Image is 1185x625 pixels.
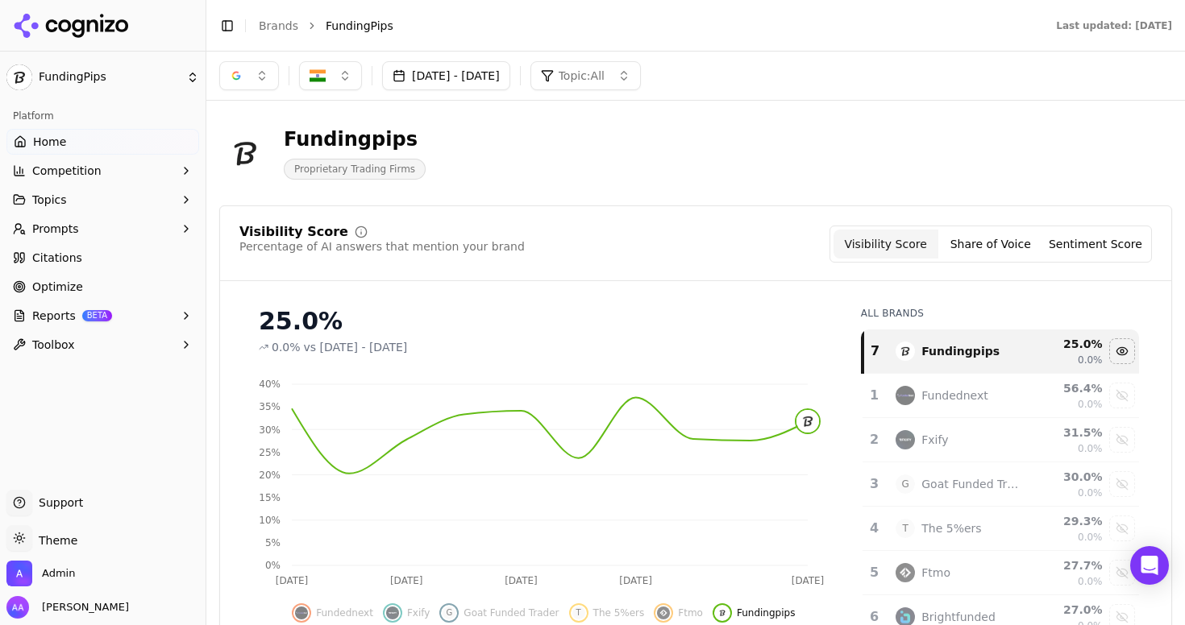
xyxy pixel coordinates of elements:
[861,307,1139,320] div: All Brands
[32,192,67,208] span: Topics
[32,495,83,511] span: Support
[259,19,298,32] a: Brands
[657,606,670,619] img: ftmo
[35,600,129,615] span: [PERSON_NAME]
[265,537,281,548] tspan: 5%
[1033,336,1103,352] div: 25.0 %
[259,515,281,526] tspan: 10%
[316,606,373,619] span: Fundednext
[1109,560,1135,586] button: Show ftmo data
[383,603,430,623] button: Show fxify data
[276,575,309,586] tspan: [DATE]
[32,308,76,324] span: Reports
[921,476,1020,492] div: Goat Funded Trader
[219,127,271,179] img: FundingPips
[259,401,281,412] tspan: 35%
[265,560,281,571] tspan: 0%
[1033,469,1103,485] div: 30.0 %
[869,519,880,538] div: 4
[921,432,948,448] div: Fxify
[407,606,430,619] span: Fxify
[443,606,455,619] span: G
[1078,531,1103,544] span: 0.0%
[259,492,281,503] tspan: 15%
[896,563,915,582] img: ftmo
[272,339,301,355] span: 0.0%
[871,341,880,361] div: 7
[896,430,915,449] img: fxify
[259,379,281,390] tspan: 40%
[259,470,281,481] tspan: 20%
[6,561,32,586] img: Admin
[713,603,795,623] button: Hide fundingpips data
[921,609,996,625] div: Brightfunded
[464,606,559,619] span: Goat Funded Trader
[921,520,981,536] div: The 5%ers
[896,386,915,405] img: fundednext
[678,606,703,619] span: Ftmo
[32,337,75,353] span: Toolbox
[593,606,645,619] span: The 5%ers
[1056,19,1172,32] div: Last updated: [DATE]
[292,603,373,623] button: Show fundednext data
[896,519,915,538] span: T
[82,310,112,321] span: BETA
[259,307,829,336] div: 25.0%
[39,70,180,85] span: FundingPips
[792,575,825,586] tspan: [DATE]
[863,551,1139,595] tr: 5ftmoFtmo27.7%0.0%Show ftmo data
[896,474,915,494] span: G
[654,603,703,623] button: Show ftmo data
[863,418,1139,462] tr: 2fxifyFxify31.5%0.0%Show fxify data
[304,339,408,355] span: vs [DATE] - [DATE]
[1109,427,1135,453] button: Show fxify data
[32,534,77,547] span: Theme
[1033,602,1103,618] div: 27.0 %
[863,507,1139,551] tr: 4TThe 5%ers29.3%0.0%Show the 5%ers data
[6,158,199,184] button: Competition
[921,387,987,404] div: Fundednext
[1109,383,1135,408] button: Show fundednext data
[938,230,1043,259] button: Share of Voice
[1109,338,1135,364] button: Hide fundingpips data
[1078,442,1103,455] span: 0.0%
[32,163,102,179] span: Competition
[619,575,652,586] tspan: [DATE]
[505,575,538,586] tspan: [DATE]
[921,343,1000,359] div: Fundingpips
[390,575,423,586] tspan: [DATE]
[6,103,199,129] div: Platform
[32,279,83,295] span: Optimize
[1078,354,1103,366] span: 0.0%
[863,462,1139,507] tr: 3GGoat Funded Trader30.0%0.0%Show goat funded trader data
[6,303,199,329] button: ReportsBETA
[572,606,585,619] span: T
[310,68,326,84] img: India
[32,250,82,266] span: Citations
[559,68,605,84] span: Topic: All
[259,424,281,436] tspan: 30%
[6,64,32,90] img: FundingPips
[737,606,795,619] span: Fundingpips
[259,447,281,458] tspan: 25%
[716,606,729,619] img: fundingpips
[284,159,426,180] span: Proprietary Trading Firms
[295,606,308,619] img: fundednext
[1033,380,1103,396] div: 56.4 %
[33,134,66,150] span: Home
[1078,398,1103,411] span: 0.0%
[326,18,393,34] span: FundingPips
[42,566,75,581] span: Admin
[6,274,199,300] a: Optimize
[386,606,399,619] img: fxify
[1109,471,1135,497] button: Show goat funded trader data
[6,561,75,586] button: Open organization switcher
[796,410,819,433] img: fundingpips
[32,221,79,237] span: Prompts
[1033,424,1103,441] div: 31.5 %
[239,238,525,255] div: Percentage of AI answers that mention your brand
[569,603,645,623] button: Show the 5%ers data
[1109,515,1135,541] button: Show the 5%ers data
[1078,575,1103,588] span: 0.0%
[1033,557,1103,573] div: 27.7 %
